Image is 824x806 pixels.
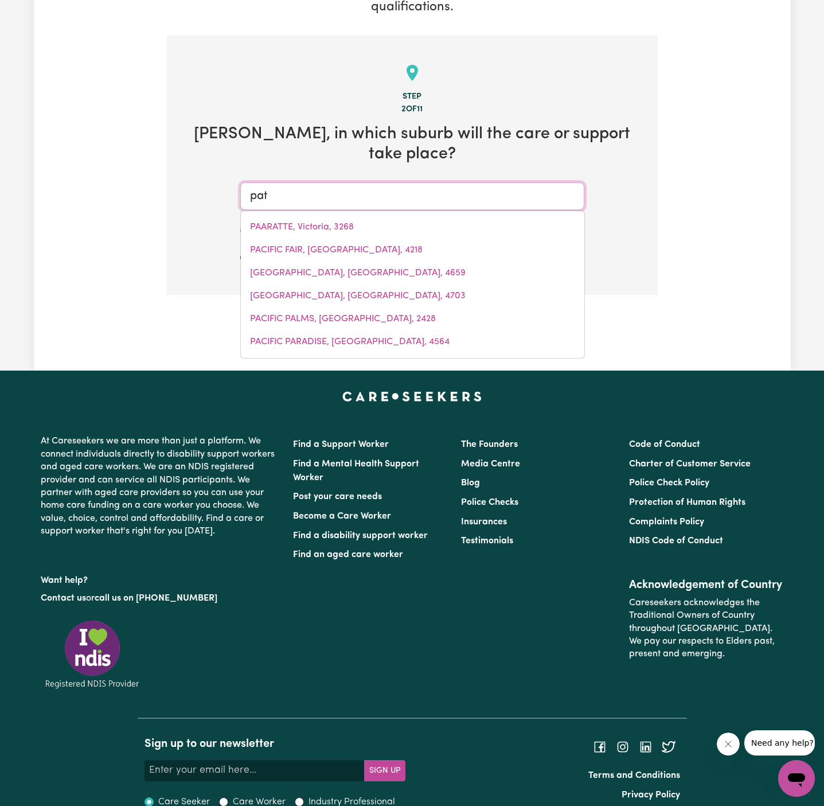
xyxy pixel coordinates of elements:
a: Post your care needs [293,492,382,501]
a: Find a Mental Health Support Worker [293,460,419,482]
a: The Founders [461,440,518,449]
a: Follow Careseekers on Facebook [593,742,607,752]
a: Privacy Policy [622,791,680,800]
p: Want help? [41,570,279,587]
h2: Sign up to our newsletter [145,737,405,751]
a: Find an aged care worker [293,550,403,559]
a: PACIFIC PARADISE, Queensland, 4564 [241,330,584,353]
a: Follow Careseekers on LinkedIn [639,742,653,752]
a: Follow Careseekers on Instagram [616,742,630,752]
iframe: Message from company [744,730,815,756]
p: or [41,587,279,609]
a: Media Centre [461,460,520,469]
span: [GEOGRAPHIC_DATA], [GEOGRAPHIC_DATA], 4659 [250,268,466,278]
button: Subscribe [364,760,405,781]
a: Find a Support Worker [293,440,389,449]
span: PACIFIC FAIR, [GEOGRAPHIC_DATA], 4218 [250,246,423,255]
a: Follow Careseekers on Twitter [662,742,675,752]
input: Enter your email here... [145,760,365,781]
iframe: Close message [717,733,740,756]
a: Careseekers home page [342,391,482,400]
a: Police Check Policy [629,478,709,488]
a: Find a disability support worker [293,531,428,540]
span: [GEOGRAPHIC_DATA], [GEOGRAPHIC_DATA], 4703 [250,291,466,301]
input: Enter a suburb or postcode [240,182,584,210]
p: Careseekers acknowledges the Traditional Owners of Country throughout [GEOGRAPHIC_DATA]. We pay o... [629,592,783,665]
div: 2 of 11 [185,103,639,116]
a: Police Checks [461,498,518,507]
a: Terms and Conditions [588,771,680,780]
a: NDIS Code of Conduct [629,536,723,546]
div: menu-options [240,211,585,359]
a: PACIFIC FAIR, Queensland, 4218 [241,239,584,262]
a: Code of Conduct [629,440,700,449]
a: Complaints Policy [629,517,704,527]
a: PACIFIC HAVEN, Queensland, 4659 [241,262,584,285]
iframe: Button to launch messaging window [778,760,815,797]
span: PACIFIC PARADISE, [GEOGRAPHIC_DATA], 4564 [250,337,450,346]
a: PACIFIC HEIGHTS, Queensland, 4703 [241,285,584,307]
a: Become a Care Worker [293,512,391,521]
span: PAARATTE, Victoria, 3268 [250,223,354,232]
h2: [PERSON_NAME] , in which suburb will the care or support take place? [185,124,639,164]
a: call us on [PHONE_NUMBER] [95,594,217,603]
div: Step [185,91,639,103]
a: Testimonials [461,536,513,546]
p: At Careseekers we are more than just a platform. We connect individuals directly to disability su... [41,430,279,542]
a: Protection of Human Rights [629,498,745,507]
a: Blog [461,478,480,488]
a: Contact us [41,594,86,603]
a: PAARATTE, Victoria, 3268 [241,216,584,239]
h2: Acknowledgement of Country [629,578,783,592]
a: Insurances [461,517,507,527]
span: PACIFIC PALMS, [GEOGRAPHIC_DATA], 2428 [250,314,436,324]
a: PACIFIC PALMS, New South Wales, 2428 [241,307,584,330]
a: Charter of Customer Service [629,460,751,469]
img: Registered NDIS provider [41,618,144,690]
